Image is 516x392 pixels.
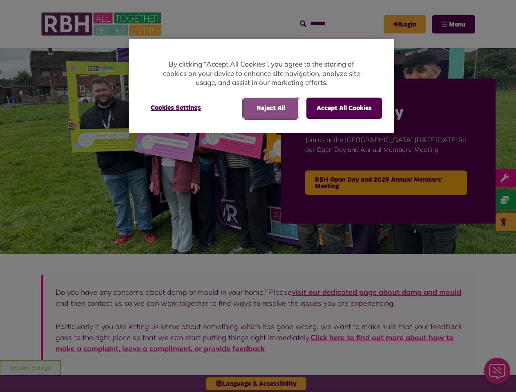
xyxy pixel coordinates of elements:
[5,2,31,29] div: Close Web Assistant
[243,98,298,119] button: Reject All
[306,98,382,119] button: Accept All Cookies
[161,60,362,87] p: By clicking “Accept All Cookies”, you agree to the storing of cookies on your device to enhance s...
[129,39,394,133] div: Privacy
[129,39,394,133] div: Cookie banner
[141,98,211,118] button: Cookies Settings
